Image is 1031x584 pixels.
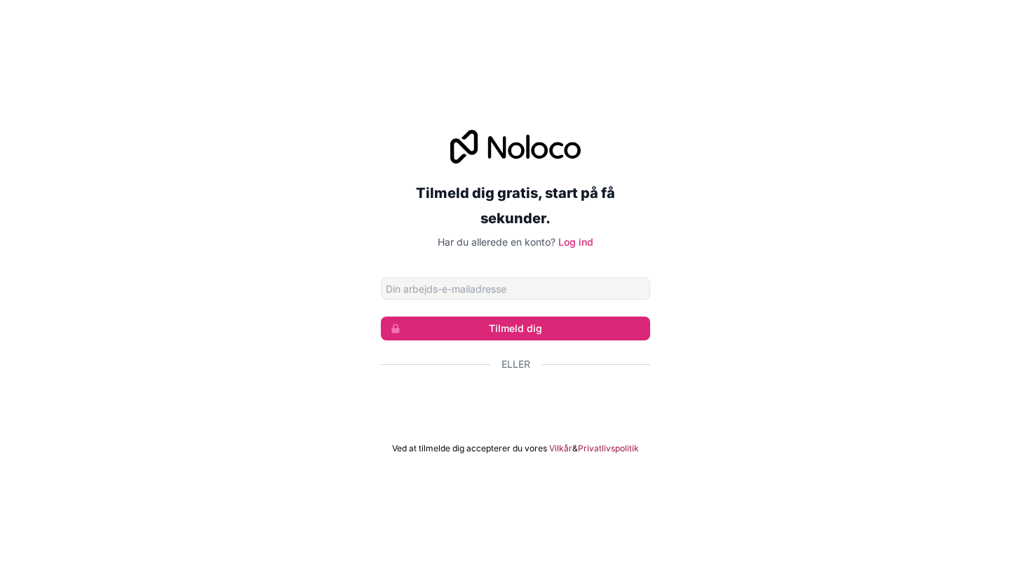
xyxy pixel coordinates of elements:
[549,443,572,453] font: Vilkår
[438,236,555,248] font: Har du allerede en konto?
[501,358,530,370] font: Eller
[572,443,578,453] font: &
[392,443,547,453] font: Ved at tilmelde dig accepterer du vores
[416,185,615,227] font: Tilmeld dig gratis, start på få sekunder.
[549,443,572,454] a: Vilkår
[381,317,650,340] button: Tilmeld dig
[578,443,639,454] a: Privatlivspolitik
[558,236,593,248] a: Log ind
[489,322,542,334] font: Tilmeld dig
[578,443,639,453] font: Privatlivspolitik
[381,277,650,300] input: E-mailadresse
[374,387,657,418] iframe: Knap til Log ind med Google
